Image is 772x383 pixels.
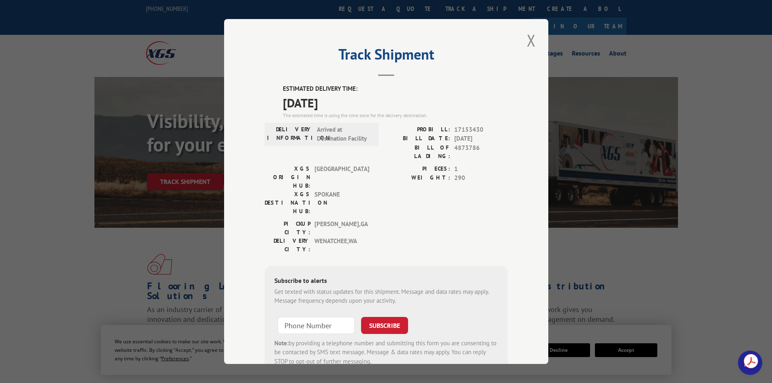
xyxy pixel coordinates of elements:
[314,165,369,190] span: [GEOGRAPHIC_DATA]
[454,125,508,135] span: 17153430
[524,29,538,51] button: Close modal
[314,190,369,216] span: SPOKANE
[283,94,508,112] span: [DATE]
[265,165,310,190] label: XGS ORIGIN HUB:
[274,339,498,366] div: by providing a telephone number and submitting this form you are consenting to be contacted by SM...
[386,165,450,174] label: PIECES:
[386,173,450,183] label: WEIGHT:
[265,237,310,254] label: DELIVERY CITY:
[454,173,508,183] span: 290
[314,237,369,254] span: WENATCHEE , WA
[278,317,355,334] input: Phone Number
[265,49,508,64] h2: Track Shipment
[265,220,310,237] label: PICKUP CITY:
[386,134,450,143] label: BILL DATE:
[314,220,369,237] span: [PERSON_NAME] , GA
[274,287,498,306] div: Get texted with status updates for this shipment. Message and data rates may apply. Message frequ...
[283,112,508,119] div: The estimated time is using the time zone for the delivery destination.
[267,125,313,143] label: DELIVERY INFORMATION:
[317,125,372,143] span: Arrived at Destination Facility
[361,317,408,334] button: SUBSCRIBE
[454,134,508,143] span: [DATE]
[738,351,762,375] a: Open chat
[454,165,508,174] span: 1
[274,276,498,287] div: Subscribe to alerts
[265,190,310,216] label: XGS DESTINATION HUB:
[274,339,289,347] strong: Note:
[454,143,508,160] span: 4873786
[386,143,450,160] label: BILL OF LADING:
[283,84,508,94] label: ESTIMATED DELIVERY TIME:
[386,125,450,135] label: PROBILL:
